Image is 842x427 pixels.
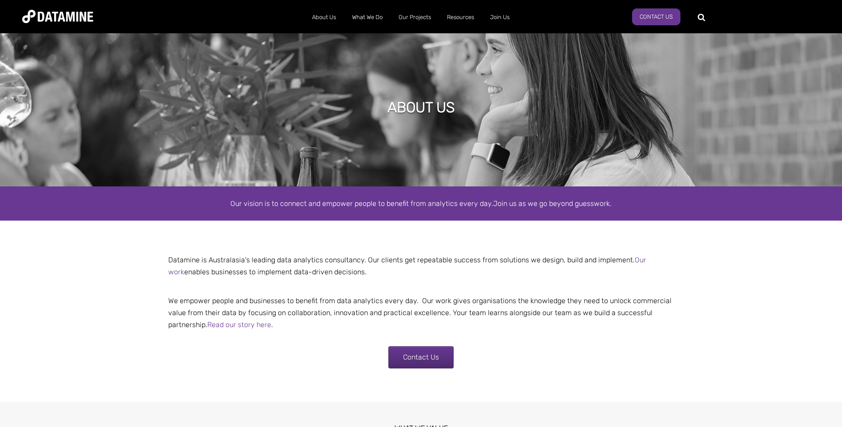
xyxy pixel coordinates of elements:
a: What We Do [344,6,391,29]
a: Contact Us [388,346,454,368]
img: Datamine [22,10,93,23]
p: Datamine is Australasia's leading data analytics consultancy. Our clients get repeatable success ... [162,254,681,278]
a: Contact Us [632,8,680,25]
span: Join us as we go beyond guesswork. [493,199,612,208]
a: Read our story here [207,320,271,329]
p: We empower people and businesses to benefit from data analytics every day. Our work gives organis... [162,283,681,331]
h1: ABOUT US [387,98,455,117]
a: Resources [439,6,482,29]
a: Join Us [482,6,518,29]
a: About Us [304,6,344,29]
span: Contact Us [403,353,439,361]
a: Our Projects [391,6,439,29]
span: Our vision is to connect and empower people to benefit from analytics every day. [230,199,493,208]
